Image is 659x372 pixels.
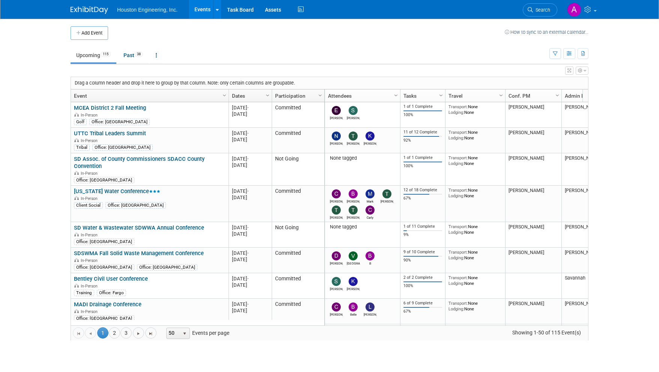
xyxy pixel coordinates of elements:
a: [US_STATE] Water Conference [74,188,160,195]
img: Taylor Bunton [332,206,341,215]
img: Kevin Cochran [349,277,358,286]
span: Go to the last page [148,331,154,337]
div: None None [448,104,503,115]
div: [DATE] [232,275,268,282]
td: [PERSON_NAME] [561,128,618,153]
div: Carly Wagner [364,215,377,219]
td: [PERSON_NAME] [505,324,561,350]
span: Transport: [448,250,468,255]
td: Not Going [272,153,324,186]
a: Column Settings [221,89,229,101]
span: In-Person [81,196,100,201]
td: [PERSON_NAME] [561,324,618,350]
td: [PERSON_NAME] [505,248,561,273]
td: Committed [272,102,324,128]
td: [PERSON_NAME] [561,153,618,186]
div: Charles Ikenberry [330,198,343,203]
img: Tyson Jeannotte [349,132,358,141]
span: - [247,225,249,230]
div: [DATE] [232,250,268,256]
div: [DATE] [232,130,268,136]
span: - [247,105,249,110]
div: Training [74,290,94,296]
div: None tagged [328,224,397,230]
a: 2 [109,327,120,339]
div: Client Social [74,202,103,208]
div: None None [448,224,503,235]
span: Column Settings [393,92,399,98]
div: 1 of 11 Complete [403,224,442,229]
div: [DATE] [232,307,268,314]
span: Column Settings [265,92,271,98]
span: In-Person [81,171,100,176]
div: None None [448,250,503,260]
img: Mark Jacobs [366,189,375,198]
span: In-Person [81,258,100,263]
span: Transport: [448,188,468,193]
div: Office: [GEOGRAPHIC_DATA] [74,315,134,321]
div: 100% [403,163,442,169]
div: Lisa Odens [364,312,377,316]
td: Committed [272,248,324,273]
div: Vienne Guncheon [347,260,360,265]
div: 90% [403,258,442,263]
span: Lodging: [448,306,464,312]
a: Travel [448,89,500,102]
span: - [247,130,249,136]
td: Not Going [272,222,324,248]
span: Lodging: [448,255,464,260]
span: Showing 1-50 of 115 Event(s) [506,327,588,338]
span: - [247,301,249,307]
span: In-Person [81,284,100,289]
a: Column Settings [437,89,445,101]
div: [DATE] [232,188,268,194]
td: Committed [272,128,324,153]
td: [PERSON_NAME] [561,248,618,273]
div: None tagged [328,155,397,161]
div: [DATE] [232,282,268,288]
div: Tribal [74,144,90,150]
span: In-Person [81,233,100,237]
a: Search [523,3,557,17]
div: 11 of 12 Complete [403,130,442,135]
div: Dennis McAlpine [330,260,343,265]
span: Column Settings [221,92,227,98]
a: Column Settings [316,89,325,101]
a: Conf. PM [509,89,557,102]
td: [PERSON_NAME] [561,222,618,248]
a: Tasks [403,89,440,102]
a: Event [74,89,224,102]
a: Column Settings [554,89,562,101]
span: - [247,156,249,162]
span: Column Settings [317,92,323,98]
span: select [182,331,188,337]
div: 100% [403,112,442,118]
div: Office: [GEOGRAPHIC_DATA] [92,144,153,150]
img: Bret Zimmerman [349,189,358,198]
a: Go to the first page [73,327,84,339]
div: 9 of 10 Complete [403,250,442,255]
div: None None [448,275,503,286]
div: Chris Otterness [330,312,343,316]
div: 92% [403,138,442,143]
span: Transport: [448,155,468,160]
td: [PERSON_NAME] [505,186,561,222]
img: Chris Otterness [332,302,341,312]
img: Kevin Martin [366,132,375,141]
img: In-Person Event [74,171,79,175]
a: MCEA District 2 Fall Meeting [74,104,146,111]
div: Office: [GEOGRAPHIC_DATA] [74,177,134,183]
div: 12 of 18 Complete [403,188,442,193]
div: 100% [403,283,442,289]
div: [DATE] [232,256,268,263]
img: erik hove [332,106,341,115]
td: [PERSON_NAME] [505,102,561,128]
img: In-Person Event [74,284,79,287]
a: 3 [120,327,132,339]
img: Ali Ringheimer [567,3,581,17]
span: Lodging: [448,161,464,166]
a: Bentley Civil User Conference [74,275,148,282]
div: Mark Jacobs [364,198,377,203]
div: Tyson Jeannotte [347,141,360,145]
a: Column Settings [392,89,400,101]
